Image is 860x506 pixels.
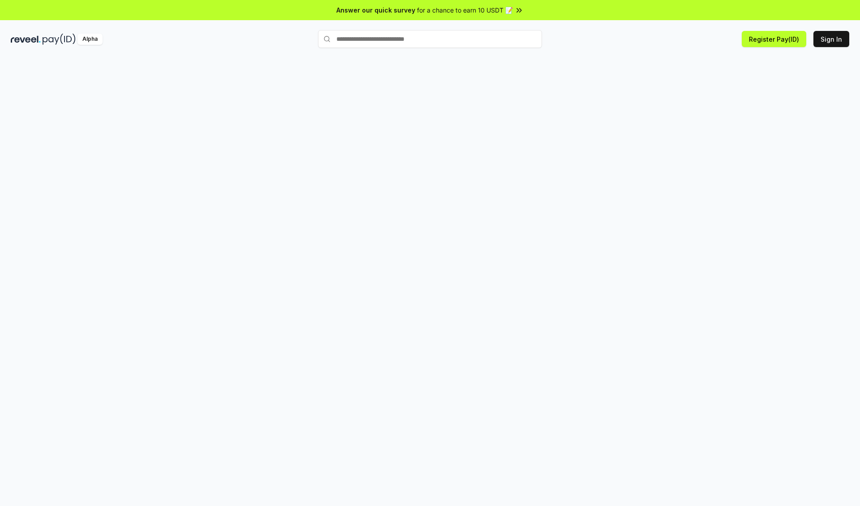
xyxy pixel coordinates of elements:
span: Answer our quick survey [336,5,415,15]
span: for a chance to earn 10 USDT 📝 [417,5,513,15]
img: reveel_dark [11,34,41,45]
button: Sign In [813,31,849,47]
button: Register Pay(ID) [742,31,806,47]
img: pay_id [43,34,76,45]
div: Alpha [77,34,103,45]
